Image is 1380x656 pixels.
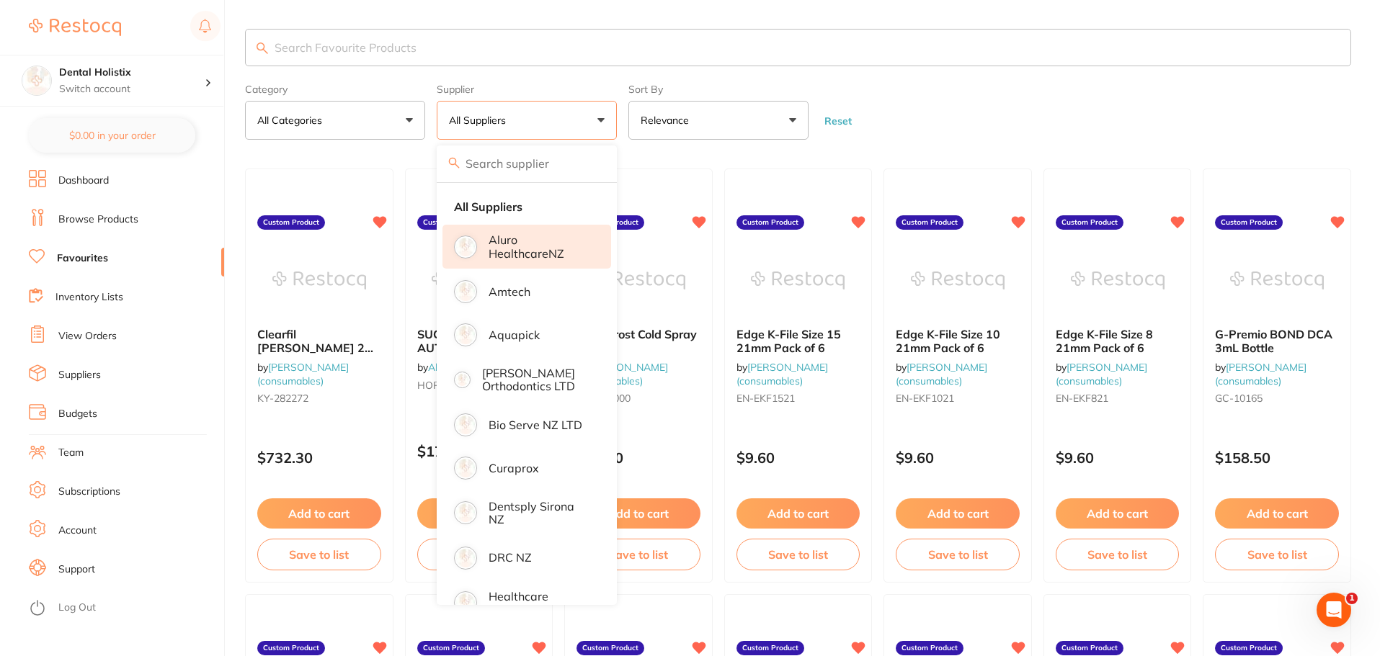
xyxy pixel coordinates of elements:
[58,485,120,499] a: Subscriptions
[456,325,475,344] img: Aquapick
[1215,641,1283,655] label: Custom Product
[55,290,123,305] a: Inventory Lists
[428,361,520,374] a: Aluro HealthcareNZ
[456,549,475,567] img: DRC NZ
[628,101,809,140] button: Relevance
[1215,498,1339,529] button: Add to cart
[1230,244,1324,316] img: G-Premio BOND DCA 3mL Bottle
[896,215,963,230] label: Custom Product
[272,244,366,316] img: Clearfil SE BOND 2 Value Kit 3x Primer 6ml and 3x Bond 5ml
[245,29,1351,66] input: Search Favourite Products
[736,392,795,405] span: EN-EKF1521
[437,101,617,140] button: All Suppliers
[1056,215,1123,230] label: Custom Product
[1215,327,1332,354] span: G-Premio BOND DCA 3mL Bottle
[57,251,108,266] a: Favourites
[58,446,84,460] a: Team
[736,449,860,466] p: $9.60
[257,392,308,405] span: KY-282272
[437,145,617,181] input: Search supplier
[489,328,540,341] p: Aquapick
[489,233,591,260] p: Aluro HealthcareNZ
[577,539,700,570] button: Save to list
[736,327,841,354] span: Edge K-File Size 15 21mm Pack of 6
[257,361,349,387] a: [PERSON_NAME] (consumables)
[417,327,540,368] span: SUCTION TIPS AUTOCLAVABLE HVE PEDO
[896,328,1020,354] b: Edge K-File Size 10 21mm Pack of 6
[58,368,101,382] a: Suppliers
[1317,593,1351,627] iframe: Intercom live chat
[1215,539,1339,570] button: Save to list
[628,84,809,95] label: Sort By
[257,449,381,466] p: $732.30
[1056,361,1147,387] span: by
[454,200,522,213] strong: All Suppliers
[896,361,987,387] span: by
[896,498,1020,529] button: Add to cart
[751,244,845,316] img: Edge K-File Size 15 21mm Pack of 6
[577,328,700,354] b: Endo Frost Cold Spray 200ml
[58,329,117,343] a: View Orders
[417,215,485,230] label: Custom Product
[59,66,205,80] h4: Dental Holistix
[1215,449,1339,466] p: $158.50
[896,539,1020,570] button: Save to list
[58,562,95,577] a: Support
[29,597,220,620] button: Log Out
[736,641,804,655] label: Custom Product
[1056,641,1123,655] label: Custom Product
[417,328,541,354] b: SUCTION TIPS AUTOCLAVABLE HVE PEDO
[29,118,195,153] button: $0.00 in your order
[489,590,591,616] p: Healthcare Essentials
[257,498,381,529] button: Add to cart
[1056,361,1147,387] a: [PERSON_NAME] (consumables)
[456,593,475,612] img: Healthcare Essentials
[257,641,325,655] label: Custom Product
[820,114,856,127] button: Reset
[58,524,97,538] a: Account
[1056,392,1108,405] span: EN-EKF821
[1056,449,1180,466] p: $9.60
[417,539,541,570] button: Save to list
[736,361,828,387] span: by
[577,641,644,655] label: Custom Product
[736,328,860,354] b: Edge K-File Size 15 21mm Pack of 6
[1056,327,1153,354] span: Edge K-File Size 8 21mm Pack of 6
[417,379,458,392] span: HOR336
[896,392,954,405] span: EN-EKF1021
[449,113,512,127] p: All Suppliers
[245,101,425,140] button: All Categories
[456,374,468,386] img: Arthur Hall Orthodontics LTD
[489,285,530,298] p: Amtech
[1215,392,1263,405] span: GC-10165
[456,459,475,477] img: Curaprox
[257,539,381,570] button: Save to list
[896,327,1000,354] span: Edge K-File Size 10 21mm Pack of 6
[577,327,697,354] span: Endo Frost Cold Spray 200ml
[911,244,1005,316] img: Edge K-File Size 10 21mm Pack of 6
[1215,215,1283,230] label: Custom Product
[1215,361,1306,387] a: [PERSON_NAME] (consumables)
[417,361,520,374] span: by
[577,361,668,387] a: [PERSON_NAME] (consumables)
[257,361,349,387] span: by
[736,539,860,570] button: Save to list
[1056,539,1180,570] button: Save to list
[257,327,373,381] span: Clearfil [PERSON_NAME] 2 Value Kit 3x Primer 6ml and 3x Bond 5ml
[1215,361,1306,387] span: by
[257,113,328,127] p: All Categories
[1346,593,1358,604] span: 1
[442,192,611,222] li: Clear selection
[896,361,987,387] a: [PERSON_NAME] (consumables)
[437,84,617,95] label: Supplier
[417,443,541,459] p: $17.95
[456,415,475,434] img: Bio Serve NZ LTD
[896,449,1020,466] p: $9.60
[577,361,668,387] span: by
[1056,498,1180,529] button: Add to cart
[1071,244,1165,316] img: Edge K-File Size 8 21mm Pack of 6
[257,328,381,354] b: Clearfil SE BOND 2 Value Kit 3x Primer 6ml and 3x Bond 5ml
[245,84,425,95] label: Category
[489,462,539,475] p: Curaprox
[432,244,525,316] img: SUCTION TIPS AUTOCLAVABLE HVE PEDO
